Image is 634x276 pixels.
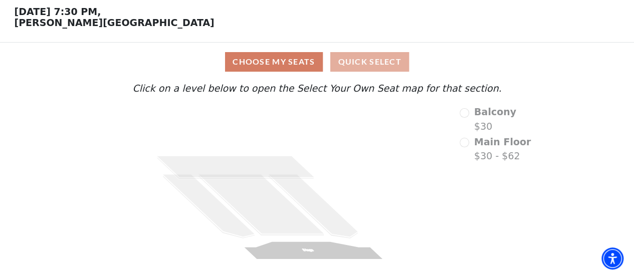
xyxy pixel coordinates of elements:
label: $30 [474,105,516,133]
div: Accessibility Menu [601,247,623,269]
button: Quick Select [330,52,409,72]
span: Balcony [474,106,516,117]
p: Click on a level below to open the Select Your Own Seat map for that section. [86,81,547,96]
span: Main Floor [474,136,531,147]
label: $30 - $62 [474,135,531,163]
text: Stage [302,248,315,251]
